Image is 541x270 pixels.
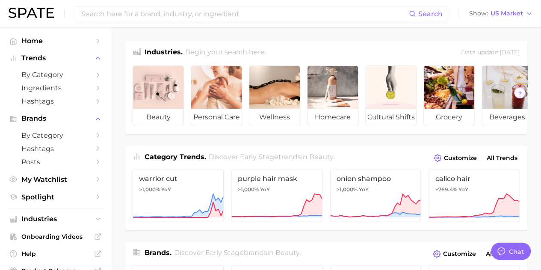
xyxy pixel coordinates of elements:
[161,186,171,193] span: YoY
[21,175,90,184] span: My Watchlist
[145,249,171,257] span: Brands .
[185,47,266,59] h2: Begin your search here.
[21,145,90,153] span: Hashtags
[7,173,104,186] a: My Watchlist
[424,109,474,126] span: grocery
[443,250,476,258] span: Customize
[174,249,301,257] span: Discover Early Stage brands in .
[21,97,90,105] span: Hashtags
[7,34,104,47] a: Home
[7,81,104,95] a: Ingredients
[467,8,535,19] button: ShowUS Market
[238,175,316,183] span: purple hair mask
[469,11,488,16] span: Show
[482,65,533,126] a: beverages
[491,11,523,16] span: US Market
[7,230,104,243] a: Onboarding Videos
[238,186,259,193] span: >1,000%
[365,65,417,126] a: cultural shifts
[486,250,517,258] span: All Brands
[9,8,54,18] img: SPATE
[7,112,104,125] button: Brands
[21,71,90,79] span: by Category
[21,37,90,45] span: Home
[21,193,90,201] span: Spotlight
[7,155,104,169] a: Posts
[21,84,90,92] span: Ingredients
[133,65,184,126] a: beauty
[484,248,520,260] a: All Brands
[249,65,300,126] a: wellness
[307,65,358,126] a: homecare
[7,52,104,65] button: Trends
[366,109,416,126] span: cultural shifts
[21,158,90,166] span: Posts
[7,95,104,108] a: Hashtags
[133,169,224,222] a: warrior cut>1,000% YoY
[7,190,104,204] a: Spotlight
[7,247,104,260] a: Help
[359,186,369,193] span: YoY
[485,152,520,164] a: All Trends
[21,250,90,258] span: Help
[435,175,513,183] span: calico hair
[7,68,104,81] a: by Category
[21,54,90,62] span: Trends
[337,186,358,193] span: >1,000%
[133,109,183,126] span: beauty
[231,169,322,222] a: purple hair mask>1,000% YoY
[482,109,532,126] span: beverages
[191,109,242,126] span: personal care
[418,10,443,18] span: Search
[275,249,299,257] span: beauty
[307,109,358,126] span: homecare
[260,186,270,193] span: YoY
[191,65,242,126] a: personal care
[461,47,520,59] div: Data update: [DATE]
[145,47,183,59] h1: Industries.
[330,169,421,222] a: onion shampoo>1,000% YoY
[337,175,415,183] span: onion shampoo
[444,154,477,162] span: Customize
[423,65,475,126] a: grocery
[209,153,334,161] span: Discover Early Stage trends in .
[7,129,104,142] a: by Category
[458,186,468,193] span: YoY
[21,215,90,223] span: Industries
[514,87,525,98] button: Scroll Right
[7,213,104,225] button: Industries
[431,248,478,260] button: Customize
[435,186,457,193] span: +769.4%
[309,153,333,161] span: beauty
[21,233,90,240] span: Onboarding Videos
[21,115,90,122] span: Brands
[429,169,520,222] a: calico hair+769.4% YoY
[432,152,479,164] button: Customize
[139,175,217,183] span: warrior cut
[487,154,517,162] span: All Trends
[139,186,160,193] span: >1,000%
[145,153,206,161] span: Category Trends .
[80,6,409,21] input: Search here for a brand, industry, or ingredient
[21,131,90,139] span: by Category
[7,142,104,155] a: Hashtags
[249,109,300,126] span: wellness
